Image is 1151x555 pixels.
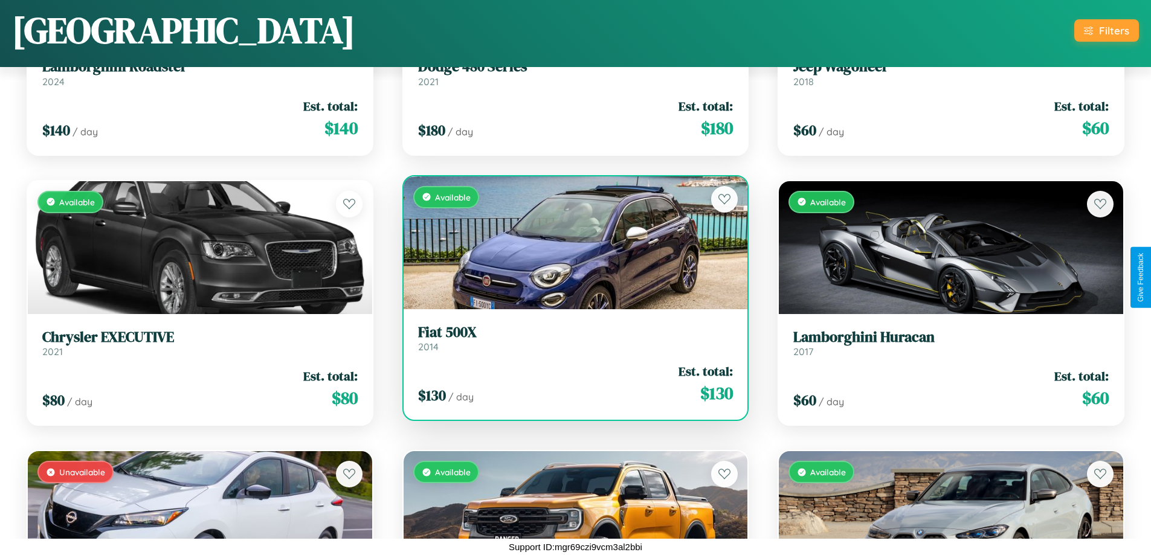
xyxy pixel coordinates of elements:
[303,97,358,115] span: Est. total:
[1054,97,1109,115] span: Est. total:
[793,390,816,410] span: $ 60
[418,58,733,75] h3: Dodge 480 Series
[324,116,358,140] span: $ 140
[418,385,446,405] span: $ 130
[418,58,733,88] a: Dodge 480 Series2021
[59,467,105,477] span: Unavailable
[793,120,816,140] span: $ 60
[73,126,98,138] span: / day
[42,120,70,140] span: $ 140
[418,75,439,88] span: 2021
[59,197,95,207] span: Available
[1099,24,1129,37] div: Filters
[418,341,439,353] span: 2014
[42,58,358,75] h3: Lamborghini Roadster
[701,116,733,140] span: $ 180
[448,126,473,138] span: / day
[435,467,471,477] span: Available
[810,467,846,477] span: Available
[303,367,358,385] span: Est. total:
[435,192,471,202] span: Available
[1082,116,1109,140] span: $ 60
[42,75,65,88] span: 2024
[700,381,733,405] span: $ 130
[42,390,65,410] span: $ 80
[12,5,355,55] h1: [GEOGRAPHIC_DATA]
[819,396,844,408] span: / day
[1054,367,1109,385] span: Est. total:
[67,396,92,408] span: / day
[332,386,358,410] span: $ 80
[42,329,358,358] a: Chrysler EXECUTIVE2021
[1136,253,1145,302] div: Give Feedback
[793,329,1109,358] a: Lamborghini Huracan2017
[793,58,1109,75] h3: Jeep Wagoneer
[793,75,814,88] span: 2018
[679,97,733,115] span: Est. total:
[418,324,733,353] a: Fiat 500X2014
[679,362,733,380] span: Est. total:
[42,345,63,358] span: 2021
[448,391,474,403] span: / day
[1082,386,1109,410] span: $ 60
[42,329,358,346] h3: Chrysler EXECUTIVE
[810,197,846,207] span: Available
[418,324,733,341] h3: Fiat 500X
[418,120,445,140] span: $ 180
[793,58,1109,88] a: Jeep Wagoneer2018
[1074,19,1139,42] button: Filters
[793,329,1109,346] h3: Lamborghini Huracan
[793,345,813,358] span: 2017
[819,126,844,138] span: / day
[42,58,358,88] a: Lamborghini Roadster2024
[509,539,642,555] p: Support ID: mgr69czi9vcm3al2bbi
